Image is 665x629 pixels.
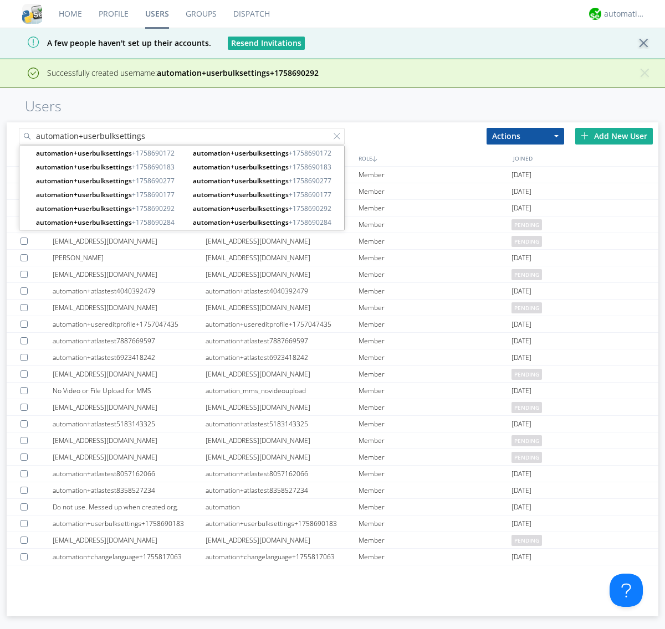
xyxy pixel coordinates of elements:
[359,316,511,332] div: Member
[511,283,531,300] span: [DATE]
[511,466,531,482] span: [DATE]
[36,176,185,186] span: +1758690277
[53,250,206,266] div: [PERSON_NAME]
[7,499,658,515] a: Do not use. Messed up when created org.automationMember[DATE]
[53,449,206,465] div: [EMAIL_ADDRESS][DOMAIN_NAME]
[36,218,132,227] strong: automation+userbulksettings
[359,183,511,199] div: Member
[610,574,643,607] iframe: Toggle Customer Support
[206,233,359,249] div: [EMAIL_ADDRESS][DOMAIN_NAME]
[511,452,542,463] span: pending
[7,449,658,466] a: [EMAIL_ADDRESS][DOMAIN_NAME][EMAIL_ADDRESS][DOMAIN_NAME]Memberpending
[7,515,658,532] a: automation+userbulksettings+1758690183automation+userbulksettings+1758690183Member[DATE]
[7,565,658,582] a: editedautomation+usereditprofile+1755748275automation+usereditprofile+1755748275Member[DATE]
[511,236,542,247] span: pending
[511,250,531,266] span: [DATE]
[206,333,359,349] div: automation+atlastest7887669597
[193,190,289,199] strong: automation+userbulksettings
[7,200,658,216] a: automation+userbulksettings+1758690172automation+userbulksettings+1758690172Member[DATE]
[7,233,658,250] a: [EMAIL_ADDRESS][DOMAIN_NAME][EMAIL_ADDRESS][DOMAIN_NAME]Memberpending
[22,4,42,24] img: cddb5a64eb264b2086981ab96f4c1ba7
[193,218,289,227] strong: automation+userbulksettings
[359,466,511,482] div: Member
[53,399,206,415] div: [EMAIL_ADDRESS][DOMAIN_NAME]
[53,266,206,282] div: [EMAIL_ADDRESS][DOMAIN_NAME]
[36,176,132,185] strong: automation+userbulksettings
[206,349,359,365] div: automation+atlastest6923418242
[53,466,206,482] div: automation+atlastest8057162066
[7,532,658,549] a: [EMAIL_ADDRESS][DOMAIN_NAME][EMAIL_ADDRESS][DOMAIN_NAME]Memberpending
[359,266,511,282] div: Member
[206,449,359,465] div: [EMAIL_ADDRESS][DOMAIN_NAME]
[193,176,341,186] span: +1758690277
[511,416,531,432] span: [DATE]
[36,162,132,172] strong: automation+userbulksettings
[53,532,206,548] div: [EMAIL_ADDRESS][DOMAIN_NAME]
[36,190,132,199] strong: automation+userbulksettings
[36,162,185,172] span: +1758690183
[193,148,289,158] strong: automation+userbulksettings
[359,399,511,415] div: Member
[7,300,658,316] a: [EMAIL_ADDRESS][DOMAIN_NAME][EMAIL_ADDRESS][DOMAIN_NAME]Memberpending
[359,283,511,299] div: Member
[206,250,359,266] div: [EMAIL_ADDRESS][DOMAIN_NAME]
[7,266,658,283] a: [EMAIL_ADDRESS][DOMAIN_NAME][EMAIL_ADDRESS][DOMAIN_NAME]Memberpending
[7,250,658,266] a: [PERSON_NAME][EMAIL_ADDRESS][DOMAIN_NAME]Member[DATE]
[356,150,510,166] div: ROLE
[193,189,341,200] span: +1758690177
[511,167,531,183] span: [DATE]
[359,200,511,216] div: Member
[53,333,206,349] div: automation+atlastest7887669597
[7,466,658,482] a: automation+atlastest8057162066automation+atlastest8057162066Member[DATE]
[53,233,206,249] div: [EMAIL_ADDRESS][DOMAIN_NAME]
[7,366,658,383] a: [EMAIL_ADDRESS][DOMAIN_NAME][EMAIL_ADDRESS][DOMAIN_NAME]Memberpending
[193,148,341,158] span: +1758690172
[511,183,531,200] span: [DATE]
[206,499,359,515] div: automation
[193,203,341,214] span: +1758690292
[157,68,319,78] strong: automation+userbulksettings+1758690292
[511,535,542,546] span: pending
[36,204,132,213] strong: automation+userbulksettings
[53,499,206,515] div: Do not use. Messed up when created org.
[53,300,206,316] div: [EMAIL_ADDRESS][DOMAIN_NAME]
[193,176,289,185] strong: automation+userbulksettings
[53,366,206,382] div: [EMAIL_ADDRESS][DOMAIN_NAME]
[228,37,305,50] button: Resend Invitations
[206,416,359,432] div: automation+atlastest5183143325
[7,216,658,233] a: [EMAIL_ADDRESS][DOMAIN_NAME][EMAIL_ADDRESS][DOMAIN_NAME]Memberpending
[487,128,564,145] button: Actions
[359,416,511,432] div: Member
[511,482,531,499] span: [DATE]
[510,150,665,166] div: JOINED
[36,217,185,228] span: +1758690284
[193,162,289,172] strong: automation+userbulksettings
[511,269,542,280] span: pending
[575,128,653,145] div: Add New User
[7,399,658,416] a: [EMAIL_ADDRESS][DOMAIN_NAME][EMAIL_ADDRESS][DOMAIN_NAME]Memberpending
[36,148,132,158] strong: automation+userbulksettings
[193,204,289,213] strong: automation+userbulksettings
[511,402,542,413] span: pending
[206,300,359,316] div: [EMAIL_ADDRESS][DOMAIN_NAME]
[19,128,345,145] input: Search users
[206,432,359,448] div: [EMAIL_ADDRESS][DOMAIN_NAME]
[53,316,206,332] div: automation+usereditprofile+1757047435
[7,167,658,183] a: editedautomation+usereditprofile+1755800516automation+usereditprofile+1755800516Member[DATE]
[359,250,511,266] div: Member
[511,549,531,565] span: [DATE]
[359,349,511,365] div: Member
[7,349,658,366] a: automation+atlastest6923418242automation+atlastest6923418242Member[DATE]
[206,515,359,532] div: automation+userbulksettings+1758690183
[511,219,542,230] span: pending
[7,383,658,399] a: No Video or File Upload for MMSautomation_mms_novideouploadMember[DATE]
[206,283,359,299] div: automation+atlastest4040392479
[359,499,511,515] div: Member
[359,383,511,399] div: Member
[36,203,185,214] span: +1758690292
[359,216,511,233] div: Member
[511,499,531,515] span: [DATE]
[589,8,601,20] img: d2d01cd9b4174d08988066c6d424eccd
[193,162,341,172] span: +1758690183
[359,167,511,183] div: Member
